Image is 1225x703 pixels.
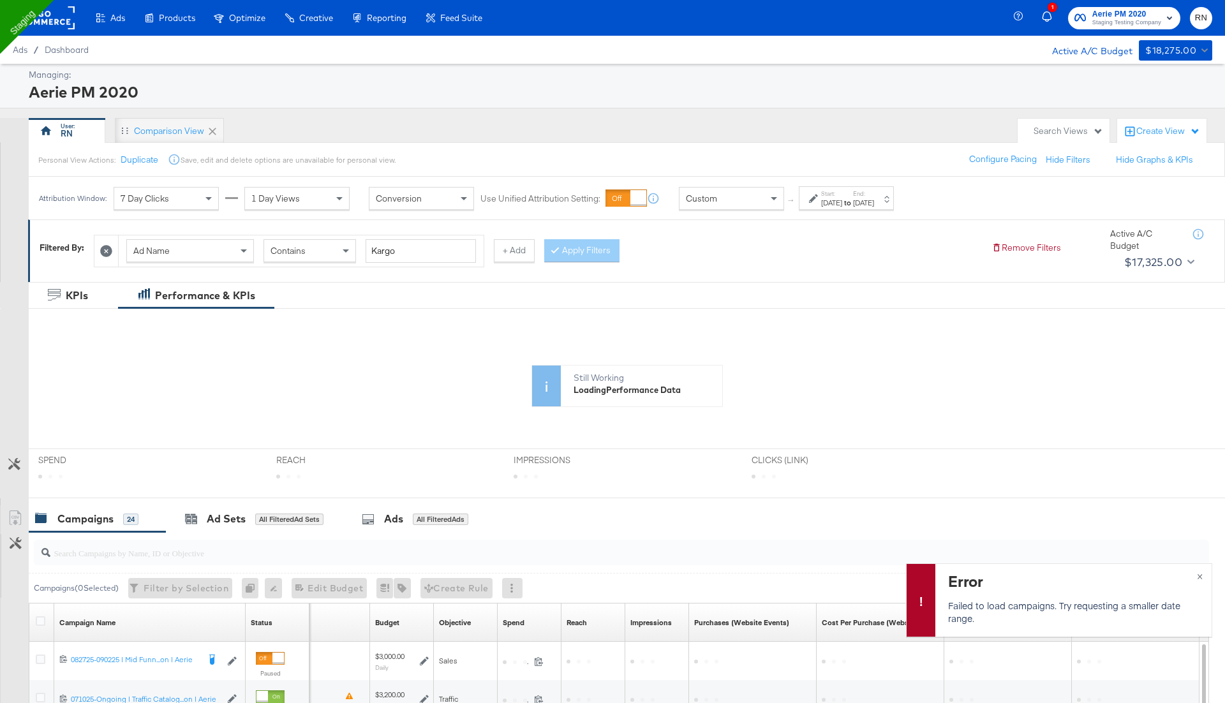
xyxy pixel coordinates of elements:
span: ↑ [785,198,798,203]
div: Ad Sets [207,512,246,526]
div: Campaigns [57,512,114,526]
span: Products [159,13,195,23]
span: Creative [299,13,333,23]
a: The number of times a purchase was made tracked by your Custom Audience pixel on your website aft... [694,618,789,628]
div: 082725-090225 | Mid Funn...on | Aerie [71,655,198,665]
div: All Filtered Ads [413,514,468,525]
div: Personal View Actions: [38,155,115,165]
a: The total amount spent to date. [503,618,524,628]
a: The number of times your ad was served. On mobile apps an ad is counted as served the first time ... [630,618,672,628]
a: Your campaign name. [59,618,115,628]
span: 1 Day Views [251,193,300,204]
div: Search Views [1034,125,1103,137]
div: $3,200.00 [375,690,405,700]
button: Hide Filters [1046,154,1090,166]
button: Aerie PM 2020Staging Testing Company [1068,7,1180,29]
button: Hide Graphs & KPIs [1116,154,1193,166]
div: Create View [1136,125,1200,138]
div: Impressions [630,618,672,628]
div: Budget [375,618,399,628]
span: / [27,45,45,55]
span: 7 Day Clicks [121,193,169,204]
div: Purchases (Website Events) [694,618,789,628]
span: Feed Suite [440,13,482,23]
span: Staging Testing Company [1092,18,1161,28]
div: Spend [503,618,524,628]
a: 082725-090225 | Mid Funn...on | Aerie [71,655,198,667]
button: Remove Filters [991,242,1061,254]
div: Filtered By: [40,242,84,254]
input: Search Campaigns by Name, ID or Objective [50,535,1101,560]
div: Objective [439,618,471,628]
p: Failed to load campaigns. Try requesting a smaller date range. [948,599,1196,625]
a: Your campaign's objective. [439,618,471,628]
div: [DATE] [821,198,842,208]
div: 0 [242,578,265,598]
div: Managing: [29,69,1209,81]
span: Contains [271,245,306,256]
div: $18,275.00 [1145,43,1196,59]
div: Drag to reorder tab [121,127,128,134]
span: Ads [13,45,27,55]
a: The average cost for each purchase tracked by your Custom Audience pixel on your website after pe... [822,618,944,628]
button: Configure Pacing [960,148,1046,171]
span: Ad Name [133,245,170,256]
span: Sales [439,656,457,665]
div: Active A/C Budget [1110,228,1180,251]
button: 1 [1040,6,1062,31]
div: Cost Per Purchase (Website Events) [822,618,944,628]
div: Aerie PM 2020 [29,81,1209,103]
div: All Filtered Ad Sets [255,514,323,525]
span: Optimize [229,13,265,23]
div: Ads [384,512,403,526]
label: Start: [821,189,842,198]
div: Active A/C Budget [1039,40,1132,59]
a: Dashboard [45,45,89,55]
div: RN [61,128,73,140]
div: KPIs [66,288,88,303]
div: 1 [1048,3,1057,12]
div: 24 [123,514,138,525]
div: Performance & KPIs [155,288,255,303]
label: Paused [256,669,285,677]
button: Duplicate [121,154,158,166]
div: Error [948,570,1196,591]
span: Conversion [376,193,422,204]
span: × [1197,568,1203,582]
a: Shows the current state of your Ad Campaign. [251,618,272,628]
span: Reporting [367,13,406,23]
span: RN [1195,11,1207,26]
span: Ads [110,13,125,23]
button: × [1188,564,1212,587]
div: Save, edit and delete options are unavailable for personal view. [181,155,396,165]
input: Enter a search term [366,239,476,263]
button: $17,325.00 [1119,252,1197,272]
span: Aerie PM 2020 [1092,8,1161,21]
sub: Daily [375,663,389,671]
button: $18,275.00 [1139,40,1212,61]
div: Status [251,618,272,628]
a: The maximum amount you're willing to spend on your ads, on average each day or over the lifetime ... [375,618,399,628]
button: RN [1190,7,1212,29]
label: End: [853,189,874,198]
div: [DATE] [853,198,874,208]
span: Custom [686,193,717,204]
div: Attribution Window: [38,194,107,203]
div: $17,325.00 [1124,253,1182,272]
div: Campaign Name [59,618,115,628]
label: Use Unified Attribution Setting: [480,193,600,205]
a: The number of people your ad was served to. [567,618,587,628]
div: Comparison View [134,125,204,137]
div: Campaigns ( 0 Selected) [34,582,119,594]
strong: to [842,198,853,207]
button: + Add [494,239,535,262]
div: Reach [567,618,587,628]
div: $3,000.00 [375,651,405,662]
